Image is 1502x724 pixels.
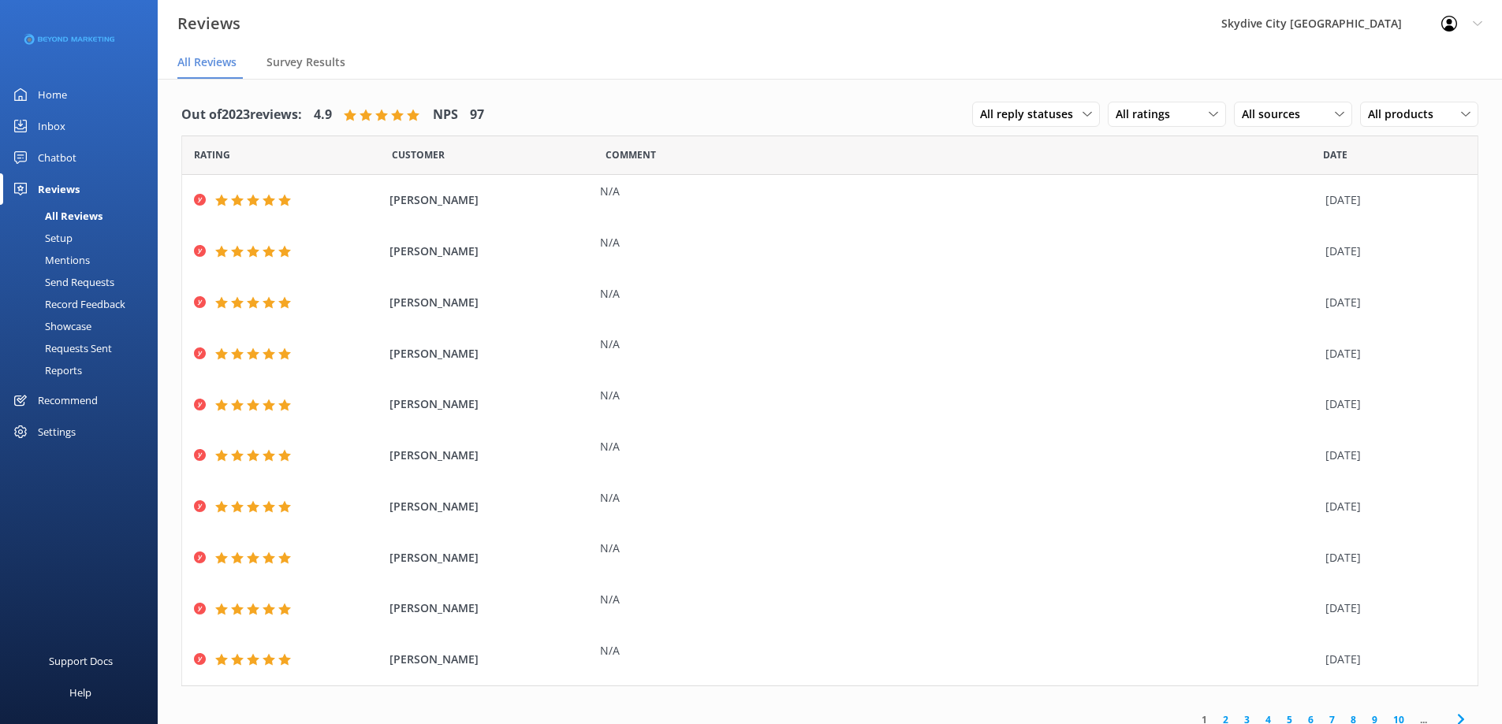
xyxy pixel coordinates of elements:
h4: Out of 2023 reviews: [181,105,302,125]
span: [PERSON_NAME] [389,600,593,617]
div: Recommend [38,384,98,416]
a: Setup [9,227,158,249]
span: All Reviews [177,54,237,70]
div: [DATE] [1325,395,1458,413]
div: N/A [600,540,1318,557]
div: [DATE] [1325,651,1458,668]
h3: Reviews [177,11,240,36]
div: N/A [600,438,1318,455]
div: Requests Sent [9,337,112,359]
div: [DATE] [1325,345,1458,362]
span: [PERSON_NAME] [389,191,593,209]
span: [PERSON_NAME] [389,651,593,668]
div: Record Feedback [9,293,125,315]
div: [DATE] [1325,191,1458,209]
div: Help [69,677,91,708]
span: All ratings [1116,106,1180,123]
span: [PERSON_NAME] [389,294,593,311]
div: Reviews [38,173,80,205]
div: N/A [600,285,1318,303]
span: All reply statuses [980,106,1083,123]
div: N/A [600,336,1318,353]
div: Home [38,79,67,110]
span: [PERSON_NAME] [389,498,593,515]
div: Showcase [9,315,91,337]
div: Reports [9,359,82,381]
div: N/A [600,387,1318,404]
span: Survey Results [266,54,345,70]
div: Support Docs [49,645,113,677]
a: Record Feedback [9,293,158,315]
img: 3-1676954853.png [24,27,114,53]
div: N/A [600,234,1318,251]
div: Mentions [9,249,90,271]
span: [PERSON_NAME] [389,549,593,566]
span: Question [606,147,656,162]
h4: 4.9 [314,105,332,125]
div: [DATE] [1325,498,1458,515]
div: Inbox [38,110,65,142]
div: Settings [38,416,76,447]
h4: 97 [470,105,484,125]
a: Requests Sent [9,337,158,359]
a: Showcase [9,315,158,337]
div: N/A [600,591,1318,608]
span: [PERSON_NAME] [389,345,593,362]
span: All sources [1242,106,1310,123]
div: [DATE] [1325,549,1458,566]
div: [DATE] [1325,243,1458,260]
span: Date [392,147,445,162]
span: [PERSON_NAME] [389,243,593,260]
div: [DATE] [1325,294,1458,311]
div: Setup [9,227,73,249]
a: All Reviews [9,205,158,227]
div: Chatbot [38,142,76,173]
span: [PERSON_NAME] [389,395,593,413]
span: All products [1368,106,1443,123]
h4: NPS [433,105,458,125]
div: All Reviews [9,205,102,227]
span: Date [1323,147,1347,162]
a: Send Requests [9,271,158,293]
a: Reports [9,359,158,381]
div: [DATE] [1325,600,1458,617]
span: [PERSON_NAME] [389,447,593,464]
a: Mentions [9,249,158,271]
div: N/A [600,642,1318,659]
div: N/A [600,489,1318,507]
span: Date [194,147,230,162]
div: N/A [600,183,1318,200]
div: [DATE] [1325,447,1458,464]
div: Send Requests [9,271,114,293]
